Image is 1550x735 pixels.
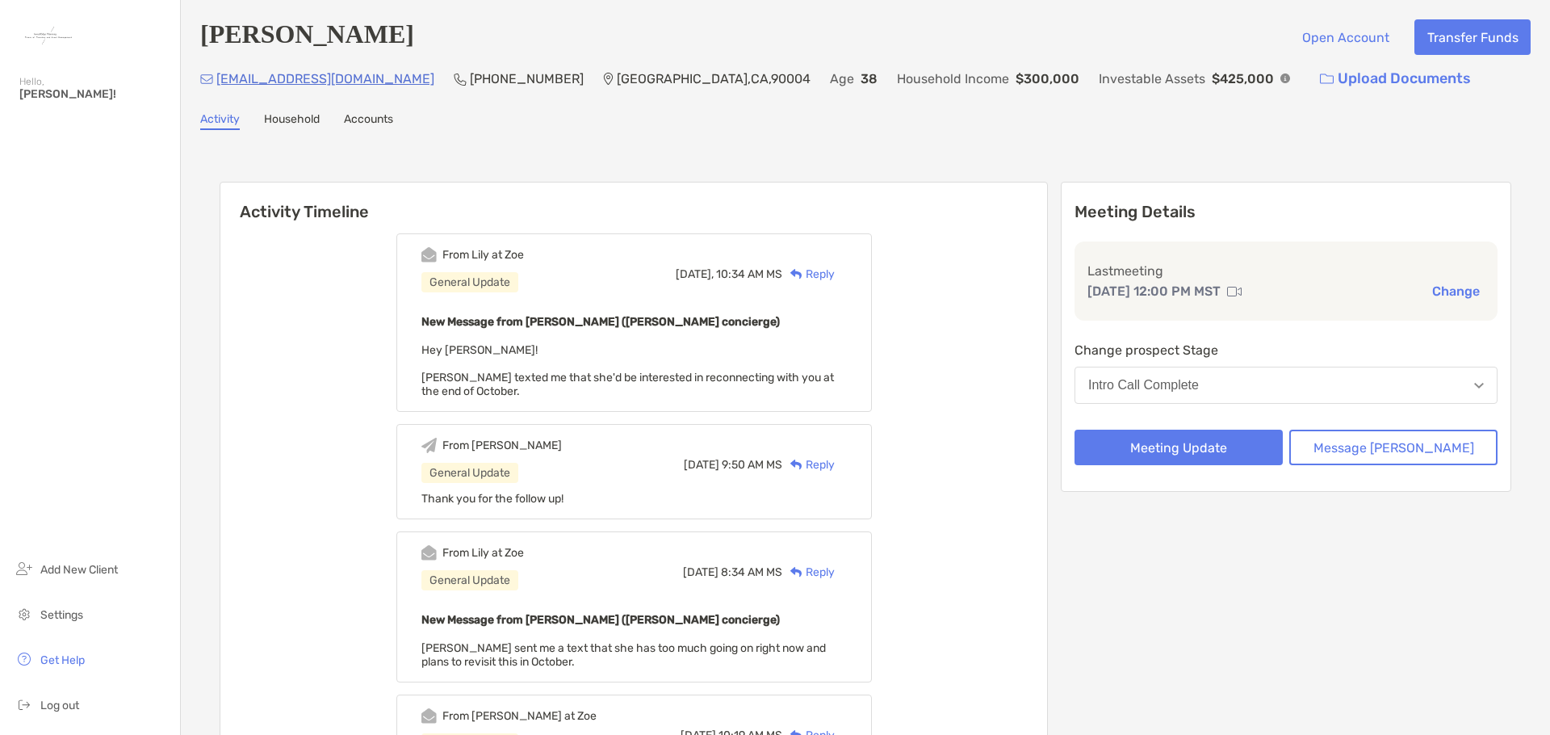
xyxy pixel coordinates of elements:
[617,69,811,89] p: [GEOGRAPHIC_DATA] , CA , 90004
[1320,73,1334,85] img: button icon
[684,458,719,472] span: [DATE]
[15,559,34,578] img: add_new_client icon
[15,695,34,714] img: logout icon
[861,69,878,89] p: 38
[40,563,118,577] span: Add New Client
[421,247,437,262] img: Event icon
[15,649,34,669] img: get-help icon
[264,112,320,130] a: Household
[470,69,584,89] p: [PHONE_NUMBER]
[216,69,434,89] p: [EMAIL_ADDRESS][DOMAIN_NAME]
[1212,69,1274,89] p: $425,000
[421,641,826,669] span: [PERSON_NAME] sent me a text that she has too much going on right now and plans to revisit this i...
[1075,202,1498,222] p: Meeting Details
[830,69,854,89] p: Age
[790,567,802,577] img: Reply icon
[220,183,1047,221] h6: Activity Timeline
[442,709,597,723] div: From [PERSON_NAME] at Zoe
[421,272,518,292] div: General Update
[421,570,518,590] div: General Update
[716,267,782,281] span: 10:34 AM MS
[1075,430,1283,465] button: Meeting Update
[454,73,467,86] img: Phone Icon
[1075,340,1498,360] p: Change prospect Stage
[421,492,563,506] span: Thank you for the follow up!
[19,87,170,101] span: [PERSON_NAME]!
[442,439,562,452] div: From [PERSON_NAME]
[19,6,77,65] img: Zoe Logo
[200,112,240,130] a: Activity
[1227,285,1242,298] img: communication type
[1099,69,1205,89] p: Investable Assets
[421,315,780,329] b: New Message from [PERSON_NAME] ([PERSON_NAME] concierge)
[1309,61,1481,96] a: Upload Documents
[603,73,614,86] img: Location Icon
[1289,19,1401,55] button: Open Account
[1289,430,1498,465] button: Message [PERSON_NAME]
[1088,378,1199,393] div: Intro Call Complete
[15,604,34,624] img: settings icon
[200,74,213,84] img: Email Icon
[782,266,835,283] div: Reply
[442,248,524,262] div: From Lily at Zoe
[1075,367,1498,404] button: Intro Call Complete
[1087,261,1485,281] p: Last meeting
[683,565,718,579] span: [DATE]
[1474,383,1484,388] img: Open dropdown arrow
[442,546,524,560] div: From Lily at Zoe
[40,699,79,712] span: Log out
[421,708,437,724] img: Event icon
[421,438,437,453] img: Event icon
[1414,19,1531,55] button: Transfer Funds
[421,343,834,398] span: Hey [PERSON_NAME]! [PERSON_NAME] texted me that she'd be interested in reconnecting with you at t...
[200,19,414,55] h4: [PERSON_NAME]
[782,564,835,581] div: Reply
[1280,73,1290,83] img: Info Icon
[1087,281,1221,301] p: [DATE] 12:00 PM MST
[40,608,83,622] span: Settings
[676,267,714,281] span: [DATE],
[40,653,85,667] span: Get Help
[1427,283,1485,300] button: Change
[790,269,802,279] img: Reply icon
[897,69,1009,89] p: Household Income
[721,565,782,579] span: 8:34 AM MS
[421,545,437,561] img: Event icon
[722,458,782,472] span: 9:50 AM MS
[421,463,518,483] div: General Update
[421,613,780,627] b: New Message from [PERSON_NAME] ([PERSON_NAME] concierge)
[790,460,802,470] img: Reply icon
[782,456,835,473] div: Reply
[344,112,393,130] a: Accounts
[1016,69,1079,89] p: $300,000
